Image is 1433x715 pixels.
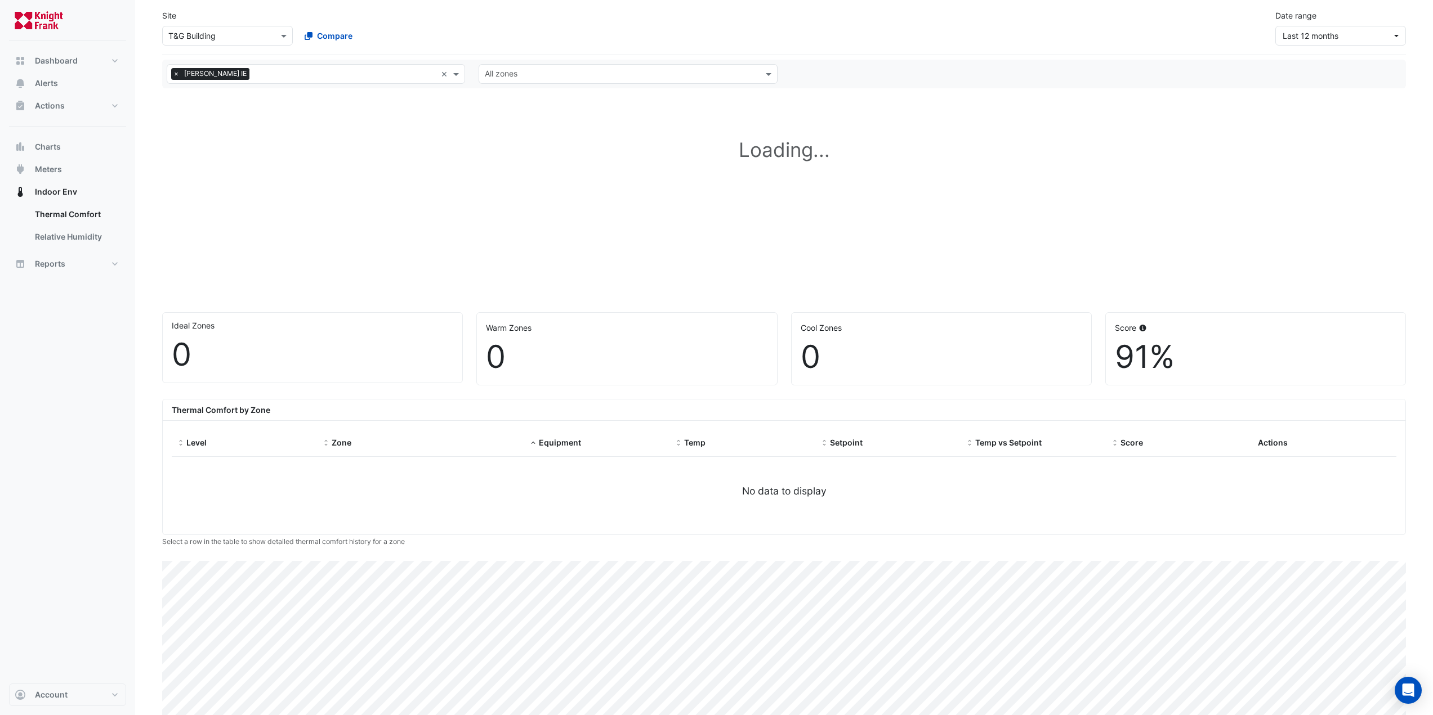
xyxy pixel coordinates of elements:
label: Date range [1275,10,1316,21]
span: Actions [35,100,65,111]
button: Alerts [9,72,126,95]
span: × [171,68,181,79]
app-icon: Indoor Env [15,186,26,197]
small: Select a row in the table to show detailed thermal comfort history for a zone [162,537,405,546]
span: Temp vs Setpoint [975,438,1042,447]
button: Actions [9,95,126,117]
button: Account [9,683,126,706]
span: Actions [1258,438,1288,447]
b: Thermal Comfort by Zone [172,405,270,415]
span: Meters [35,164,62,175]
span: Account [35,689,68,700]
app-icon: Meters [15,164,26,175]
span: Setpoint [830,438,863,447]
span: Score [1120,438,1143,447]
app-icon: Charts [15,141,26,152]
button: Reports [9,253,126,275]
div: 0 [172,336,453,374]
img: Company Logo [14,9,64,32]
span: Reports [35,258,65,269]
button: Charts [9,136,126,158]
div: Ideal Zones [172,320,453,331]
div: 0 [801,338,1082,376]
app-icon: Reports [15,258,26,269]
span: 01 Sep 24 - 31 Aug 25 [1283,31,1338,41]
label: Site [162,10,176,21]
a: Thermal Comfort [26,203,126,226]
a: Relative Humidity [26,226,126,248]
button: Meters [9,158,126,181]
span: Level [186,438,207,447]
div: Warm Zones [486,322,767,334]
span: Dashboard [35,55,78,66]
app-icon: Alerts [15,78,26,89]
span: [PERSON_NAME] IE [181,68,249,79]
span: Alerts [35,78,58,89]
button: Compare [297,26,360,46]
span: Temp [684,438,706,447]
h1: Loading... [162,102,1406,197]
div: Cool Zones [801,322,1082,334]
span: Equipment [539,438,581,447]
span: Indoor Env [35,186,77,197]
span: Compare [317,30,352,42]
div: 0 [486,338,767,376]
button: Last 12 months [1275,26,1406,46]
app-icon: Actions [15,100,26,111]
div: 91% [1115,338,1396,376]
button: Dashboard [9,50,126,72]
span: Charts [35,141,61,152]
app-icon: Dashboard [15,55,26,66]
div: No data to display [172,484,1396,498]
span: Clear [441,68,450,80]
span: Zone [332,438,351,447]
div: All zones [483,68,517,82]
div: Indoor Env [9,203,126,253]
div: Open Intercom Messenger [1395,677,1422,704]
button: Indoor Env [9,181,126,203]
div: Score [1115,322,1396,334]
